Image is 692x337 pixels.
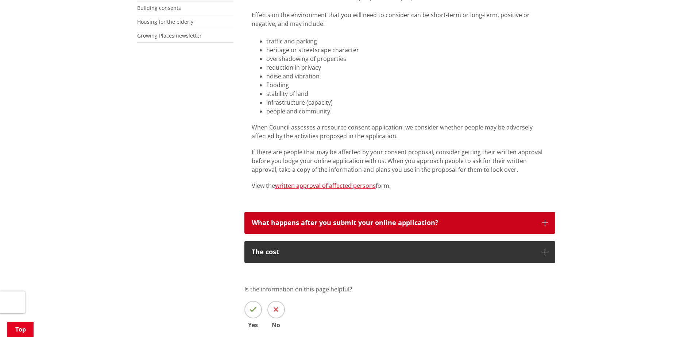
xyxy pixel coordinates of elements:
[266,98,548,107] li: infrastructure (capacity)​
[7,322,34,337] a: Top
[244,212,555,234] button: What happens after you submit your online application?
[244,241,555,263] button: The cost
[252,148,542,174] span: If there are people that may be affected by your consent proposal, consider getting their written...
[267,322,285,328] span: No
[252,182,391,190] span: View the form.
[266,46,548,54] li: heritage or streetscape character​
[137,4,181,11] a: Building consents
[137,18,193,25] a: Housing for the elderly
[137,32,202,39] a: Growing Places newsletter
[266,81,548,89] li: flooding​
[658,306,685,333] iframe: Messenger Launcher
[266,63,548,72] li: reduction in privacy​
[266,107,548,116] li: people and community.​
[252,11,548,28] div: Effects on the environment that you will need to consider can be short-term or long-term, positiv...
[275,182,376,190] a: written approval of affected persons
[252,219,535,226] div: What happens after you submit your online application?
[266,37,548,46] li: traffic and parking​
[244,322,262,328] span: Yes
[266,54,548,63] li: overshadowing of properties​
[252,123,533,140] span: When Council assesses a resource consent application, we consider whether people may be adversely...
[266,72,548,81] li: noise and vibration​
[266,89,548,98] li: stability of land​
[252,248,535,256] div: The cost
[244,285,555,294] p: Is the information on this page helpful?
